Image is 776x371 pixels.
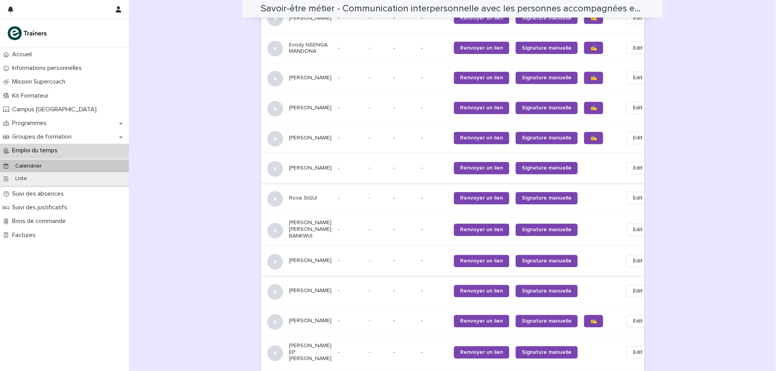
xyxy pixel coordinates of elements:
p: - [421,288,448,294]
a: Renvoyer un lien [454,192,509,205]
span: ✍️ [590,75,597,81]
p: - [393,45,415,52]
button: Edit [626,224,649,236]
a: Signature manuelle [516,255,578,268]
span: ✍️ [590,45,597,51]
p: - [338,318,363,325]
p: - [421,135,448,142]
p: - [338,258,363,264]
p: [PERSON_NAME] [289,318,332,325]
a: ✍️ [584,132,603,144]
span: Edit [633,14,643,22]
span: Signature manuelle [522,289,572,294]
img: K0CqGN7SDeD6s4JG8KQk [6,25,49,41]
p: Programmes [9,120,53,127]
p: Evody NSENGA MANDONA [289,42,332,55]
button: Edit [626,132,649,144]
a: Signature manuelle [516,132,578,144]
p: - [338,45,363,52]
p: - [393,258,415,264]
p: Suivi des absences [9,190,70,198]
p: - [393,288,415,294]
a: ✍️ [584,72,603,84]
p: - [393,165,415,172]
span: Signature manuelle [522,227,572,233]
p: - [421,165,448,172]
p: - [421,318,448,325]
span: Renvoyer un lien [460,105,503,111]
span: Signature manuelle [522,259,572,264]
p: - [338,135,363,142]
p: - [338,195,363,202]
tr: [PERSON_NAME] EP [PERSON_NAME]--- --Renvoyer un lienSignature manuelleEdit [261,336,662,369]
span: ✍️ [590,105,597,111]
a: Renvoyer un lien [454,162,509,175]
p: Suivi des justificatifs [9,204,73,211]
tr: [PERSON_NAME]--- --Renvoyer un lienSignature manuelle✍️Edit [261,3,662,33]
tr: [PERSON_NAME]--- --Renvoyer un lienSignature manuelle✍️Edit [261,123,662,153]
p: Kit Formateur [9,92,55,100]
span: Edit [633,257,643,265]
span: Signature manuelle [522,45,572,51]
p: [PERSON_NAME] [289,258,332,264]
span: Renvoyer un lien [460,227,503,233]
span: Renvoyer un lien [460,136,503,141]
p: [PERSON_NAME] [289,15,332,21]
a: Signature manuelle [516,12,578,24]
a: Renvoyer un lien [454,315,509,328]
p: - [338,288,363,294]
a: Renvoyer un lien [454,42,509,54]
p: - [421,195,448,202]
p: Bons de commande [9,218,72,225]
a: Signature manuelle [516,346,578,359]
p: - [393,105,415,112]
p: - [393,75,415,82]
button: Edit [626,315,649,328]
p: Accueil [9,51,38,58]
span: Renvoyer un lien [460,259,503,264]
p: Liste [9,175,33,182]
span: Signature manuelle [522,319,572,324]
a: Renvoyer un lien [454,102,509,114]
button: Edit [626,42,649,54]
p: - [369,348,372,356]
p: - [421,258,448,264]
a: ✍️ [584,12,603,24]
tr: [PERSON_NAME]--- --Renvoyer un lienSignature manuelleEdit [261,276,662,306]
p: - [369,164,372,172]
span: Signature manuelle [522,166,572,171]
a: Signature manuelle [516,224,578,236]
span: Edit [633,287,643,295]
p: Campus [GEOGRAPHIC_DATA] [9,106,103,113]
tr: [PERSON_NAME]--- --Renvoyer un lienSignature manuelleEdit [261,246,662,276]
span: Edit [633,74,643,82]
span: Edit [633,104,643,112]
p: - [369,134,372,142]
span: ✍️ [590,15,597,21]
p: - [421,105,448,112]
span: ✍️ [590,136,597,141]
span: Signature manuelle [522,136,572,141]
button: Edit [626,192,649,205]
p: - [393,135,415,142]
tr: [PERSON_NAME]--- --Renvoyer un lienSignature manuelleEdit [261,153,662,184]
p: - [421,15,448,21]
h2: Savoir-être métier - Communication interpersonnelle avec les personnes accompagnées et les autres... [261,3,641,14]
p: - [421,75,448,82]
p: Groupes de formation [9,133,78,141]
p: - [421,45,448,52]
tr: [PERSON_NAME]--- --Renvoyer un lienSignature manuelle✍️Edit [261,63,662,93]
tr: Rose SIGUI--- --Renvoyer un lienSignature manuelleEdit [261,184,662,214]
p: - [369,256,372,264]
p: - [338,165,363,172]
button: Edit [626,255,649,268]
p: - [421,227,448,233]
span: Edit [633,194,643,202]
button: Edit [626,285,649,298]
span: Signature manuelle [522,350,572,355]
a: Renvoyer un lien [454,224,509,236]
span: Signature manuelle [522,196,572,201]
a: Signature manuelle [516,162,578,175]
a: ✍️ [584,42,603,54]
p: - [369,103,372,112]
